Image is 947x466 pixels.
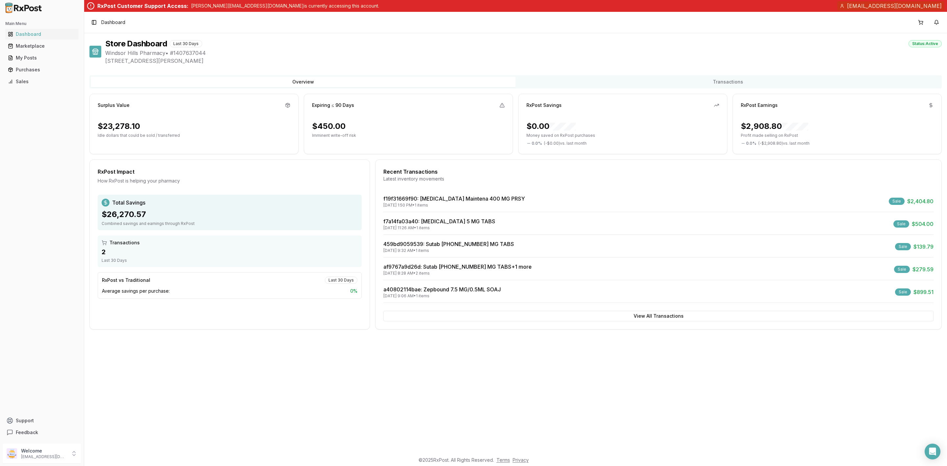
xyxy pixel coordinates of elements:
[741,121,808,132] div: $2,908.80
[526,121,576,132] div: $0.00
[383,263,532,270] a: af9767a9d26d: Sutab [PHONE_NUMBER] MG TABS+1 more
[909,40,942,47] div: Status: Active
[8,78,76,85] div: Sales
[3,64,81,75] button: Purchases
[383,271,532,276] div: [DATE] 8:28 AM • 2 items
[526,102,562,109] div: RxPost Savings
[544,141,587,146] span: ( - $0.00 ) vs. last month
[847,2,942,10] span: [EMAIL_ADDRESS][DOMAIN_NAME]
[102,288,170,294] span: Average savings per purchase:
[758,141,810,146] span: ( - $2,908.80 ) vs. last month
[5,40,79,52] a: Marketplace
[191,3,379,9] p: [PERSON_NAME][EMAIL_ADDRESS][DOMAIN_NAME] is currently accessing this account.
[97,2,188,10] div: RxPost Customer Support Access:
[109,239,140,246] span: Transactions
[741,102,778,109] div: RxPost Earnings
[5,64,79,76] a: Purchases
[21,454,67,459] p: [EMAIL_ADDRESS][DOMAIN_NAME]
[7,448,17,459] img: User avatar
[3,427,81,438] button: Feedback
[383,286,501,293] a: a40802114bae: Zepbound 7.5 MG/0.5ML SOAJ
[3,76,81,87] button: Sales
[8,55,76,61] div: My Posts
[383,241,514,247] a: 459bd9059539: Sutab [PHONE_NUMBER] MG TABS
[383,203,525,208] div: [DATE] 1:50 PM • 1 items
[5,76,79,87] a: Sales
[16,429,38,436] span: Feedback
[5,52,79,64] a: My Posts
[383,176,934,182] div: Latest inventory movements
[889,198,905,205] div: Sale
[895,243,911,250] div: Sale
[383,195,525,202] a: f19f31669f90: [MEDICAL_DATA] Maintena 400 MG PRSY
[5,28,79,40] a: Dashboard
[98,121,140,132] div: $23,278.10
[5,21,79,26] h2: Main Menu
[741,133,934,138] p: Profit made selling on RxPost
[383,168,934,176] div: Recent Transactions
[312,133,505,138] p: Imminent write-off risk
[21,448,67,454] p: Welcome
[746,141,756,146] span: 0.0 %
[516,77,940,87] button: Transactions
[8,66,76,73] div: Purchases
[105,49,942,57] span: Windsor Hills Pharmacy • # 1407637044
[3,41,81,51] button: Marketplace
[102,221,358,226] div: Combined savings and earnings through RxPost
[3,415,81,427] button: Support
[3,3,45,13] img: RxPost Logo
[102,277,150,283] div: RxPost vs Traditional
[312,121,346,132] div: $450.00
[383,293,501,299] div: [DATE] 9:06 AM • 1 items
[893,220,909,228] div: Sale
[383,218,495,225] a: f7a14fa03a40: [MEDICAL_DATA] 5 MG TABS
[312,102,354,109] div: Expiring ≤ 90 Days
[98,168,362,176] div: RxPost Impact
[3,29,81,39] button: Dashboard
[98,133,290,138] p: Idle dollars that could be sold / transferred
[8,43,76,49] div: Marketplace
[497,457,510,463] a: Terms
[907,197,934,205] span: $2,404.80
[8,31,76,37] div: Dashboard
[383,225,495,231] div: [DATE] 11:26 AM • 1 items
[913,243,934,251] span: $139.79
[98,102,130,109] div: Surplus Value
[325,277,357,284] div: Last 30 Days
[895,288,911,296] div: Sale
[350,288,357,294] span: 0 %
[912,265,934,273] span: $279.59
[383,248,514,253] div: [DATE] 9:32 AM • 1 items
[112,199,145,207] span: Total Savings
[894,266,910,273] div: Sale
[102,258,358,263] div: Last 30 Days
[925,444,940,459] div: Open Intercom Messenger
[102,247,358,257] div: 2
[101,19,125,26] nav: breadcrumb
[91,77,516,87] button: Overview
[513,457,529,463] a: Privacy
[98,178,362,184] div: How RxPost is helping your pharmacy
[532,141,542,146] span: 0.0 %
[912,220,934,228] span: $504.00
[105,38,167,49] h1: Store Dashboard
[383,311,934,321] button: View All Transactions
[3,53,81,63] button: My Posts
[101,19,125,26] span: Dashboard
[170,40,202,47] div: Last 30 Days
[105,57,942,65] span: [STREET_ADDRESS][PERSON_NAME]
[526,133,719,138] p: Money saved on RxPost purchases
[102,209,358,220] div: $26,270.57
[913,288,934,296] span: $899.51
